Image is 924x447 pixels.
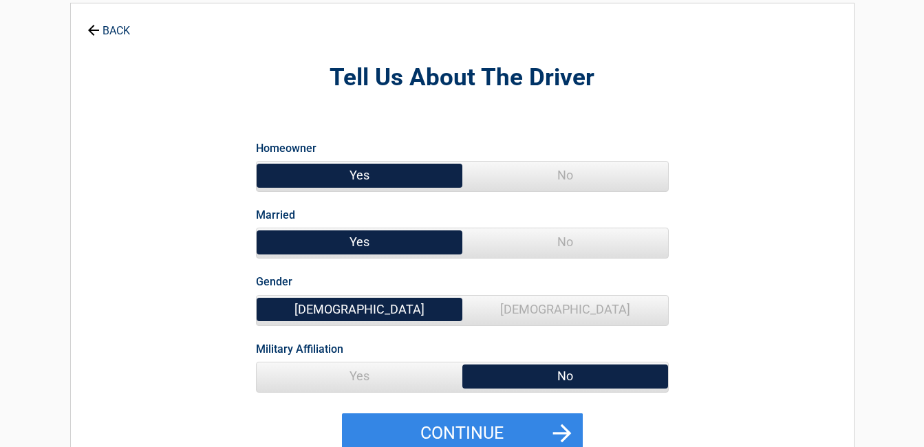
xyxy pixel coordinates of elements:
[256,272,292,291] label: Gender
[257,228,462,256] span: Yes
[257,162,462,189] span: Yes
[257,296,462,323] span: [DEMOGRAPHIC_DATA]
[462,362,668,390] span: No
[257,362,462,390] span: Yes
[85,12,133,36] a: BACK
[462,162,668,189] span: No
[256,139,316,157] label: Homeowner
[462,296,668,323] span: [DEMOGRAPHIC_DATA]
[147,62,778,94] h2: Tell Us About The Driver
[256,206,295,224] label: Married
[256,340,343,358] label: Military Affiliation
[462,228,668,256] span: No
